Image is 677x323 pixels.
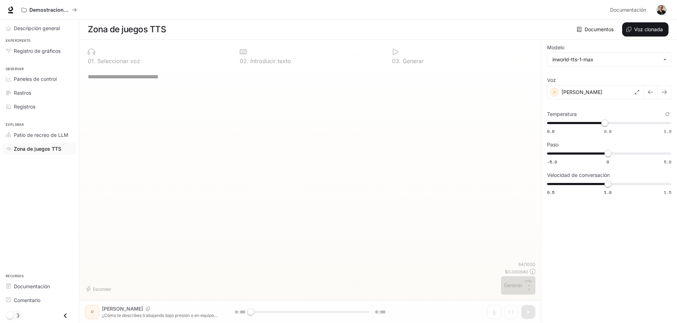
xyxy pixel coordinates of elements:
font: 0.5 [547,189,554,195]
font: Paneles de control [14,76,57,82]
a: Registros [3,100,76,113]
font: Documentación [14,283,50,289]
font: 5.0 [664,159,671,165]
font: [PERSON_NAME] [562,89,602,95]
font: 0 [392,57,396,65]
font: 3 [396,57,399,65]
font: 0 [88,57,91,65]
a: Rastros [3,87,76,99]
span: Alternar modo oscuro [6,311,13,319]
font: 0.000640 [508,269,528,274]
font: 0.6 [547,128,554,134]
font: Zona de juegos TTS [14,146,61,152]
font: Comentario [14,297,40,303]
font: 1.0 [604,189,611,195]
font: Modelo [547,44,564,50]
font: Patio de recreo de LLM [14,132,68,138]
font: Documentos [585,26,614,32]
font: Recursos [6,274,24,278]
font: Rastros [14,90,31,96]
font: Paso [547,141,558,147]
font: Observar [6,67,24,71]
button: Cerrar cajón [57,308,73,323]
font: -5.0 [547,159,557,165]
font: . [247,57,249,65]
div: inworld-tts-1-max [547,53,671,66]
font: Descripción general [14,25,60,31]
font: inworld-tts-1-max [552,56,593,62]
font: . [399,57,401,65]
a: Documentación [3,280,76,293]
font: Introducir texto [250,57,291,65]
font: 1 [91,57,94,65]
font: Experimento [6,38,30,43]
font: Explorar [6,122,24,127]
font: Voz clonada [634,26,663,32]
font: 1.5 [664,189,671,195]
font: Registros [14,104,35,110]
font: Documentación [610,7,646,13]
font: $ [505,269,508,274]
font: Temperatura [547,111,577,117]
font: 2 [243,57,247,65]
font: . [94,57,96,65]
a: Registro de gráficos [3,45,76,57]
font: Generar [403,57,424,65]
font: Esconder [93,286,112,292]
button: Todos los espacios de trabajo [18,3,80,17]
img: Avatar de usuario [656,5,666,15]
font: / [524,262,525,267]
a: Zona de juegos TTS [3,143,76,155]
a: Comentario [3,294,76,306]
font: 0 [607,159,609,165]
font: Registro de gráficos [14,48,61,54]
font: 1.0 [664,128,671,134]
a: Patio de recreo de LLM [3,129,76,141]
font: 64 [518,262,524,267]
font: 0.8 [604,128,611,134]
a: Descripción general [3,22,76,34]
a: Documentación [607,3,652,17]
a: Paneles de control [3,73,76,85]
font: 1000 [525,262,535,267]
button: Avatar de usuario [654,3,669,17]
button: Esconder [85,283,114,295]
font: Seleccionar voz [97,57,140,65]
font: 0 [240,57,243,65]
font: Zona de juegos TTS [88,24,166,34]
button: Restablecer a valores predeterminados [664,110,671,118]
a: Documentos [575,22,616,37]
font: Velocidad de conversación [547,172,610,178]
font: Voz [547,77,556,83]
button: Voz clonada [622,22,669,37]
font: Demostraciones de IA en el mundo [29,7,115,13]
